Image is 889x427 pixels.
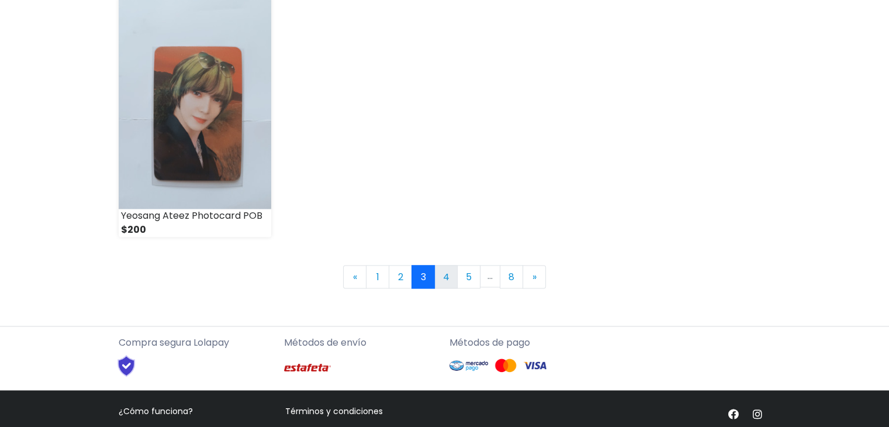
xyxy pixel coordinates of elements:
a: 1 [366,265,389,288]
img: Shield Logo [107,354,146,377]
a: Next [523,265,546,288]
a: 4 [434,265,458,288]
img: Mastercard Logo [494,358,517,373]
a: Términos y condiciones [285,405,383,417]
div: Yeosang Ateez Photocard POB [119,209,271,223]
a: 2 [389,265,412,288]
p: Compra segura Lolapay [119,336,275,350]
img: Estafeta Logo [284,354,331,381]
a: ¿Cómo funciona? [119,405,193,417]
div: $200 [119,223,271,237]
nav: Page navigation [119,265,771,288]
a: Previous [343,265,366,288]
p: Métodos de pago [449,336,606,350]
img: Mercado Pago Logo [449,354,489,377]
a: 5 [457,265,480,288]
span: « [353,270,357,284]
a: 8 [500,265,523,288]
span: » [532,270,537,284]
p: Métodos de envío [284,336,440,350]
img: Visa Logo [523,358,546,373]
a: 3 [411,265,435,288]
